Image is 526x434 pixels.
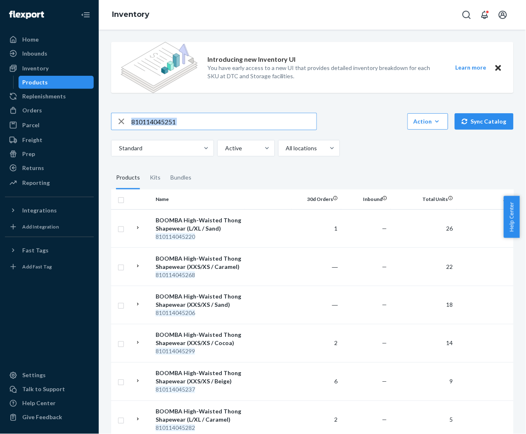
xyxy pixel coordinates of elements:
span: 22 [447,263,453,270]
div: BOOMBA High-Waisted Thong Shapewear (L/XL / Caramel) [156,408,242,424]
em: 810114045282 [156,425,195,432]
th: Name [152,189,245,209]
button: Integrations [5,204,94,217]
div: Freight [22,136,42,144]
th: 30d Orders [292,189,341,209]
a: Settings [5,369,94,382]
div: Parcel [22,121,40,129]
button: Open account menu [495,7,511,23]
button: Close [493,63,504,73]
a: Add Fast Tag [5,260,94,273]
a: Prep [5,147,94,161]
div: Integrations [22,206,57,215]
div: Give Feedback [22,413,62,422]
input: Search inventory by name or sku [131,113,317,130]
span: — [382,263,387,270]
a: Help Center [5,397,94,410]
a: Home [5,33,94,46]
div: Inventory [22,64,49,72]
img: new-reports-banner-icon.82668bd98b6a51aee86340f2a7b77ae3.png [121,42,198,93]
button: Close Navigation [77,7,94,23]
a: Replenishments [5,90,94,103]
div: Settings [22,371,46,380]
div: BOOMBA High-Waisted Thong Shapewear (XXS/XS / Caramel) [156,254,242,271]
input: Standard [118,144,119,152]
div: Help Center [22,399,56,408]
a: Inbounds [5,47,94,60]
div: Orders [22,106,42,114]
td: ― [292,286,341,324]
button: Fast Tags [5,244,94,257]
td: 6 [292,362,341,401]
td: ― [292,247,341,286]
div: Bundles [170,166,191,189]
em: 810114045220 [156,233,195,240]
td: 2 [292,324,341,362]
input: Active [224,144,225,152]
div: Replenishments [22,92,66,100]
td: 1 [292,209,341,247]
a: Inventory [5,62,94,75]
span: — [382,416,387,423]
p: Introducing new Inventory UI [207,55,296,64]
em: 810114045268 [156,271,195,278]
button: Open Search Box [459,7,475,23]
a: Returns [5,161,94,175]
span: 18 [447,301,453,308]
span: — [382,340,387,347]
span: — [382,301,387,308]
div: BOOMBA High-Waisted Thong Shapewear (XXS/XS / Sand) [156,293,242,309]
em: 810114045299 [156,348,195,355]
div: BOOMBA High-Waisted Thong Shapewear (L/XL / Sand) [156,216,242,233]
button: Help Center [504,196,520,238]
th: Inbound [341,189,391,209]
a: Products [19,76,94,89]
div: Home [22,35,39,44]
div: Talk to Support [22,385,65,394]
th: Total Units [391,189,456,209]
a: Freight [5,133,94,147]
div: Kits [150,166,161,189]
ol: breadcrumbs [105,3,156,27]
div: Fast Tags [22,246,49,254]
div: Prep [22,150,35,158]
div: Products [23,78,48,86]
div: Products [116,166,140,189]
div: Add Fast Tag [22,263,52,270]
div: BOOMBA High-Waisted Thong Shapewear (XXS/XS / Cocoa) [156,331,242,348]
span: 14 [447,340,453,347]
button: Action [407,113,448,130]
span: 5 [450,416,453,423]
button: Give Feedback [5,411,94,424]
span: — [382,225,387,232]
p: You have early access to a new UI that provides detailed inventory breakdown for each SKU at DTC ... [207,64,440,80]
img: Flexport logo [9,11,44,19]
button: Sync Catalog [455,113,514,130]
span: 9 [450,378,453,385]
div: Inbounds [22,49,47,58]
a: Orders [5,104,94,117]
a: Inventory [112,10,149,19]
a: Talk to Support [5,383,94,396]
em: 810114045206 [156,310,195,317]
div: BOOMBA High-Waisted Thong Shapewear (XXS/XS / Beige) [156,369,242,386]
div: Action [414,117,442,126]
a: Reporting [5,176,94,189]
a: Parcel [5,119,94,132]
em: 810114045237 [156,386,195,393]
button: Open notifications [477,7,493,23]
div: Add Integration [22,223,59,230]
span: — [382,378,387,385]
button: Learn more [450,63,491,73]
input: All locations [285,144,286,152]
div: Reporting [22,179,50,187]
a: Add Integration [5,220,94,233]
div: Returns [22,164,44,172]
span: 26 [447,225,453,232]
